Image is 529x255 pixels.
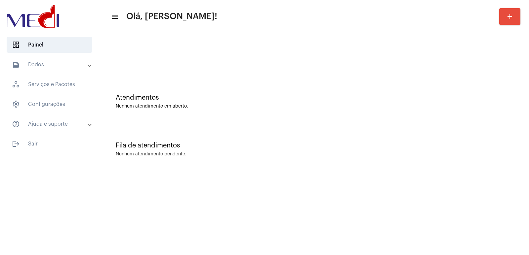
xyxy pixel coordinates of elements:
[116,94,512,101] div: Atendimentos
[12,100,20,108] span: sidenav icon
[7,77,92,92] span: Serviços e Pacotes
[111,13,118,21] mat-icon: sidenav icon
[12,120,20,128] mat-icon: sidenav icon
[12,61,20,69] mat-icon: sidenav icon
[7,136,92,152] span: Sair
[4,116,99,132] mat-expansion-panel-header: sidenav iconAjuda e suporte
[126,11,217,22] span: Olá, [PERSON_NAME]!
[12,61,88,69] mat-panel-title: Dados
[12,140,20,148] mat-icon: sidenav icon
[506,13,514,20] mat-icon: add
[12,120,88,128] mat-panel-title: Ajuda e suporte
[116,152,186,157] div: Nenhum atendimento pendente.
[5,3,61,30] img: d3a1b5fa-500b-b90f-5a1c-719c20e9830b.png
[7,37,92,53] span: Painel
[116,104,512,109] div: Nenhum atendimento em aberto.
[12,41,20,49] span: sidenav icon
[12,80,20,88] span: sidenav icon
[4,57,99,73] mat-expansion-panel-header: sidenav iconDados
[7,96,92,112] span: Configurações
[116,142,512,149] div: Fila de atendimentos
